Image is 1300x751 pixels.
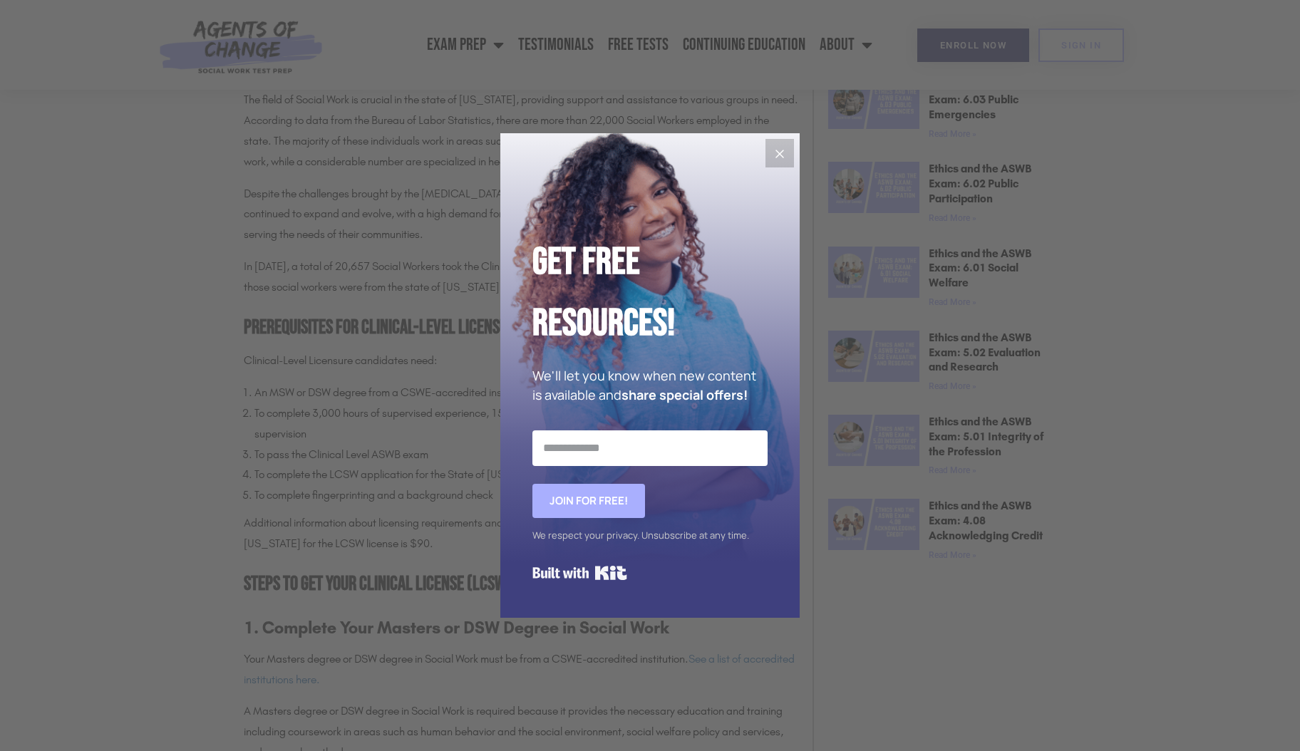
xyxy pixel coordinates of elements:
[532,525,768,546] div: We respect your privacy. Unsubscribe at any time.
[765,139,794,167] button: Close
[532,560,627,586] a: Built with Kit
[532,366,768,405] p: We'll let you know when new content is available and
[532,484,645,518] button: Join for FREE!
[621,386,748,403] strong: share special offers!
[532,232,768,355] h2: Get Free Resources!
[532,430,768,466] input: Email Address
